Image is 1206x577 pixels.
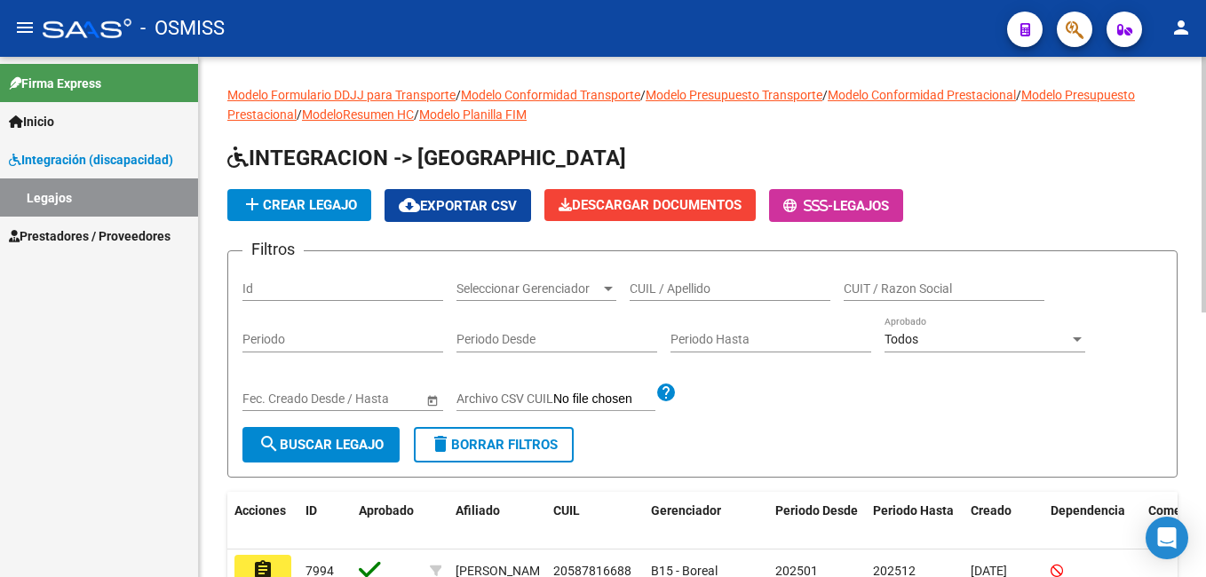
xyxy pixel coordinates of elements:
datatable-header-cell: Creado [964,492,1043,550]
mat-icon: cloud_download [399,194,420,216]
a: Modelo Conformidad Prestacional [828,88,1016,102]
button: Borrar Filtros [414,427,574,462]
span: ID [305,503,317,518]
datatable-header-cell: Periodo Desde [768,492,866,550]
mat-icon: search [258,433,280,454]
mat-icon: delete [430,433,451,454]
button: Descargar Documentos [544,189,756,221]
span: Firma Express [9,74,101,93]
datatable-header-cell: Afiliado [448,492,546,550]
datatable-header-cell: Acciones [227,492,298,550]
span: Periodo Hasta [873,503,954,518]
a: ModeloResumen HC [302,107,414,122]
span: Descargar Documentos [559,197,742,213]
span: Borrar Filtros [430,437,558,453]
input: Fecha inicio [242,391,307,407]
button: Open calendar [423,391,441,409]
datatable-header-cell: Aprobado [352,492,423,550]
h3: Filtros [242,237,304,262]
span: CUIL [553,503,580,518]
input: Fecha fin [322,391,409,407]
span: INTEGRACION -> [GEOGRAPHIC_DATA] [227,146,626,170]
span: Buscar Legajo [258,437,384,453]
mat-icon: menu [14,17,36,38]
datatable-header-cell: ID [298,492,352,550]
button: Buscar Legajo [242,427,400,462]
a: Modelo Presupuesto Transporte [646,88,822,102]
button: -Legajos [769,189,903,222]
span: Seleccionar Gerenciador [456,281,600,296]
a: Modelo Planilla FIM [419,107,527,122]
datatable-header-cell: Dependencia [1043,492,1141,550]
span: - [783,198,833,214]
span: Archivo CSV CUIL [456,391,553,406]
span: Legajos [833,198,889,214]
span: Periodo Desde [775,503,858,518]
mat-icon: person [1170,17,1192,38]
span: Gerenciador [651,503,721,518]
button: Crear Legajo [227,189,371,221]
span: Creado [971,503,1012,518]
a: Modelo Conformidad Transporte [461,88,640,102]
span: Integración (discapacidad) [9,150,173,170]
div: Open Intercom Messenger [1146,517,1188,559]
span: Todos [885,332,918,346]
span: Crear Legajo [242,197,357,213]
datatable-header-cell: Gerenciador [644,492,768,550]
button: Exportar CSV [385,189,531,222]
span: Prestadores / Proveedores [9,226,171,246]
span: Aprobado [359,503,414,518]
span: Dependencia [1051,503,1125,518]
a: Modelo Formulario DDJJ para Transporte [227,88,456,102]
span: Exportar CSV [399,198,517,214]
span: Acciones [234,503,286,518]
datatable-header-cell: Periodo Hasta [866,492,964,550]
mat-icon: add [242,194,263,215]
span: Inicio [9,112,54,131]
input: Archivo CSV CUIL [553,391,655,407]
span: - OSMISS [140,9,225,48]
span: Afiliado [456,503,500,518]
mat-icon: help [655,382,677,403]
datatable-header-cell: CUIL [546,492,644,550]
